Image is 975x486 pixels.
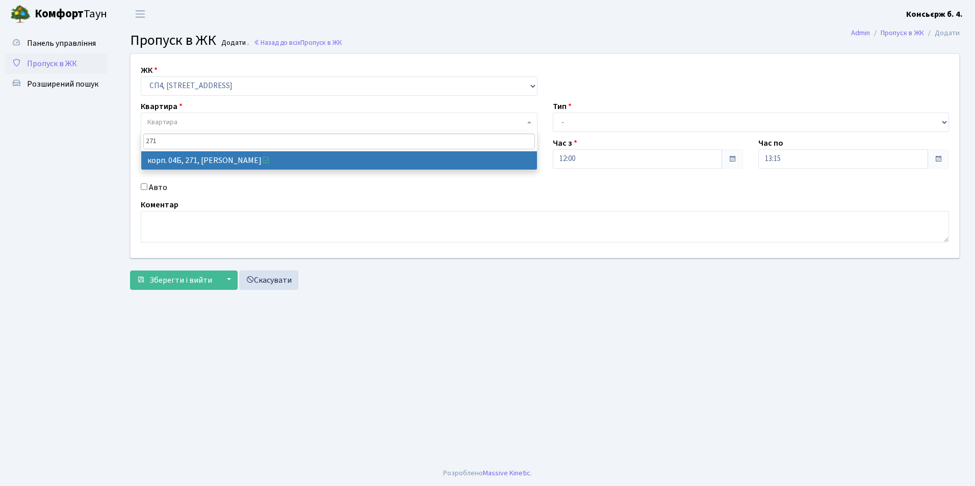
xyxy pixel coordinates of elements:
span: Квартира [147,117,177,127]
span: Пропуск в ЖК [300,38,342,47]
a: Скасувати [239,271,298,290]
a: Пропуск в ЖК [881,28,924,38]
img: logo.png [10,4,31,24]
a: Консьєрж б. 4. [906,8,963,20]
a: Пропуск в ЖК [5,53,107,74]
span: Розширений пошук [27,78,98,90]
div: Розроблено . [443,468,532,479]
a: Admin [851,28,870,38]
li: корп. 04Б, 271, [PERSON_NAME] [141,151,537,170]
small: Додати . [219,39,249,47]
nav: breadcrumb [836,22,975,44]
span: Таун [35,6,107,23]
b: Комфорт [35,6,84,22]
label: Коментар [141,199,178,211]
span: Зберегти і вийти [149,275,212,286]
label: Квартира [141,100,183,113]
li: Додати [924,28,960,39]
button: Зберегти і вийти [130,271,219,290]
label: ЖК [141,64,158,76]
a: Розширений пошук [5,74,107,94]
label: Тип [553,100,572,113]
span: Пропуск в ЖК [130,30,216,50]
b: Консьєрж б. 4. [906,9,963,20]
label: Авто [149,181,167,194]
span: Пропуск в ЖК [27,58,77,69]
span: Панель управління [27,38,96,49]
a: Панель управління [5,33,107,53]
a: Назад до всіхПропуск в ЖК [253,38,342,47]
label: Час по [758,137,783,149]
a: Massive Kinetic [483,468,530,478]
button: Переключити навігацію [127,6,153,22]
label: Час з [553,137,577,149]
